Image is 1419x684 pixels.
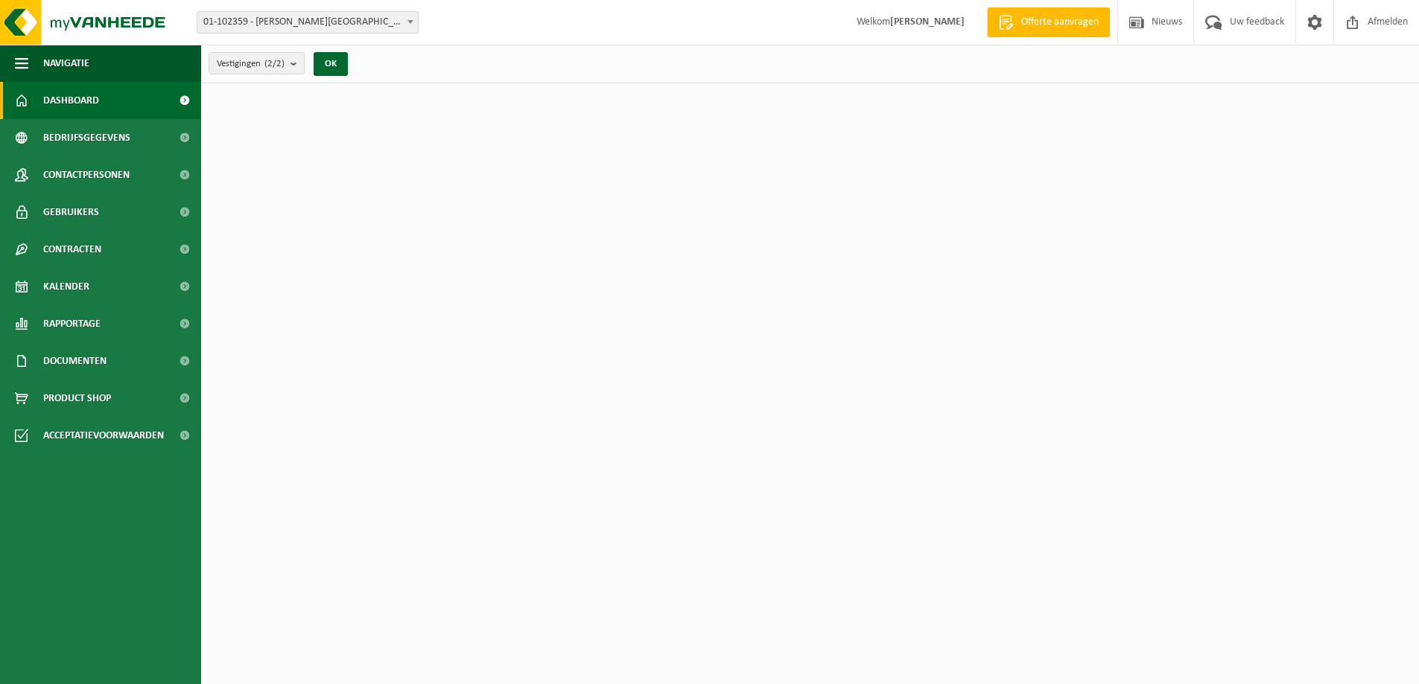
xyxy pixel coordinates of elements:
[217,53,285,75] span: Vestigingen
[197,11,419,33] span: 01-102359 - CHARLES KESTELEYN - GENT
[209,52,305,74] button: Vestigingen(2/2)
[43,305,101,342] span: Rapportage
[43,342,107,380] span: Documenten
[43,45,89,82] span: Navigatie
[43,194,99,231] span: Gebruikers
[43,156,130,194] span: Contactpersonen
[1018,15,1102,30] span: Offerte aanvragen
[43,231,101,268] span: Contracten
[43,268,89,305] span: Kalender
[314,52,348,76] button: OK
[987,7,1110,37] a: Offerte aanvragen
[43,82,99,119] span: Dashboard
[197,12,418,33] span: 01-102359 - CHARLES KESTELEYN - GENT
[890,16,965,28] strong: [PERSON_NAME]
[43,417,164,454] span: Acceptatievoorwaarden
[264,59,285,68] count: (2/2)
[43,119,130,156] span: Bedrijfsgegevens
[43,380,111,417] span: Product Shop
